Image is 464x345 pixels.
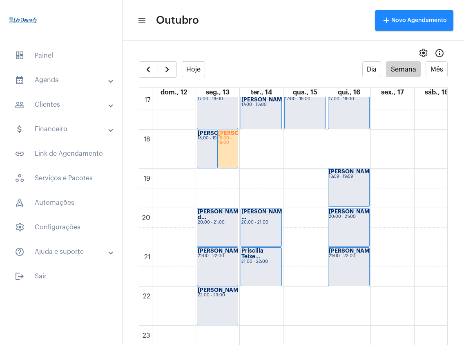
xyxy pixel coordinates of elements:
button: Info [431,45,448,61]
mat-expansion-panel-header: sidenav iconAgenda [5,70,122,90]
mat-expansion-panel-header: sidenav iconAjuda e suporte [5,242,122,262]
strong: [PERSON_NAME] [218,130,264,136]
span: Automações [8,193,114,213]
a: 18 de outubro de 2025 [423,88,450,97]
button: settings [415,45,431,61]
div: 22:00 - 23:00 [198,293,238,298]
mat-expansion-panel-header: sidenav iconFinanceiro [5,119,122,139]
span: Link de Agendamento [8,144,114,164]
span: sidenav icon [15,173,25,183]
strong: [PERSON_NAME] [198,130,243,136]
button: Semana [386,61,421,77]
div: 20 [141,214,152,222]
span: Sair [8,267,114,286]
mat-icon: sidenav icon [15,271,25,281]
span: sidenav icon [15,222,25,232]
div: 22 [141,293,152,300]
div: 21:00 - 22:00 [198,254,238,258]
mat-expansion-panel-header: sidenav iconClientes [5,95,122,114]
mat-panel-title: Clientes [15,100,109,110]
img: 4c910ca3-f26c-c648-53c7-1a2041c6e520.jpg [7,4,39,37]
div: 17:00 - 18:00 [241,103,281,107]
button: Mês [426,61,448,77]
mat-icon: sidenav icon [15,149,25,159]
div: 17 [143,96,152,104]
span: Painel [8,46,114,65]
div: 18 [142,136,152,143]
button: Hoje [182,61,205,77]
div: 23 [141,332,152,339]
span: Outubro [156,14,199,27]
a: 17 de outubro de 2025 [379,88,406,97]
div: 20:00 - 21:00 [329,215,369,219]
span: settings [418,48,428,58]
strong: Priscilla Teixe... [241,248,263,259]
strong: [PERSON_NAME] [329,248,375,253]
div: 18:00 - 19:00 [198,136,238,141]
strong: [PERSON_NAME]... [198,248,248,253]
div: 18:00 - 19:00 [218,136,237,145]
mat-icon: sidenav icon [15,124,25,134]
div: 21 [143,253,152,261]
strong: [PERSON_NAME] [329,169,375,174]
strong: [PERSON_NAME] [198,287,243,293]
span: Serviços e Pacotes [8,168,114,188]
span: Configurações [8,217,114,237]
button: Novo Agendamento [375,10,453,31]
a: 15 de outubro de 2025 [291,88,319,97]
div: 21:00 - 22:00 [329,254,369,258]
a: 13 de outubro de 2025 [204,88,231,97]
mat-panel-title: Agenda [15,75,109,85]
mat-panel-title: Financeiro [15,124,109,134]
button: Dia [362,61,381,77]
a: 16 de outubro de 2025 [336,88,362,97]
span: sidenav icon [15,51,25,60]
mat-icon: Info [435,48,444,58]
div: 19 [142,175,152,182]
a: 14 de outubro de 2025 [249,88,274,97]
strong: [DEMOGRAPHIC_DATA][PERSON_NAME] [241,91,305,102]
button: Próximo Semana [158,61,177,78]
button: Semana Anterior [139,61,158,78]
strong: [PERSON_NAME] ... [241,209,287,220]
div: 20:00 - 21:00 [198,220,238,225]
mat-icon: sidenav icon [15,247,25,257]
mat-icon: sidenav icon [15,100,25,110]
mat-panel-title: Ajuda e suporte [15,247,109,257]
div: 20:00 - 21:00 [241,220,281,225]
strong: [PERSON_NAME] d... [198,209,243,220]
mat-icon: sidenav icon [137,16,145,26]
strong: [PERSON_NAME] [329,209,375,214]
mat-icon: sidenav icon [15,75,25,85]
div: 18:59 - 19:59 [329,175,369,179]
span: Novo Agendamento [381,18,447,23]
span: sidenav icon [15,198,25,208]
div: 17:00 - 18:00 [198,97,238,101]
a: 12 de outubro de 2025 [159,88,189,97]
div: 17:00 - 18:00 [285,97,325,101]
div: 17:00 - 18:00 [329,97,369,101]
mat-icon: add [381,16,391,25]
div: 21:00 - 22:00 [241,260,281,264]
